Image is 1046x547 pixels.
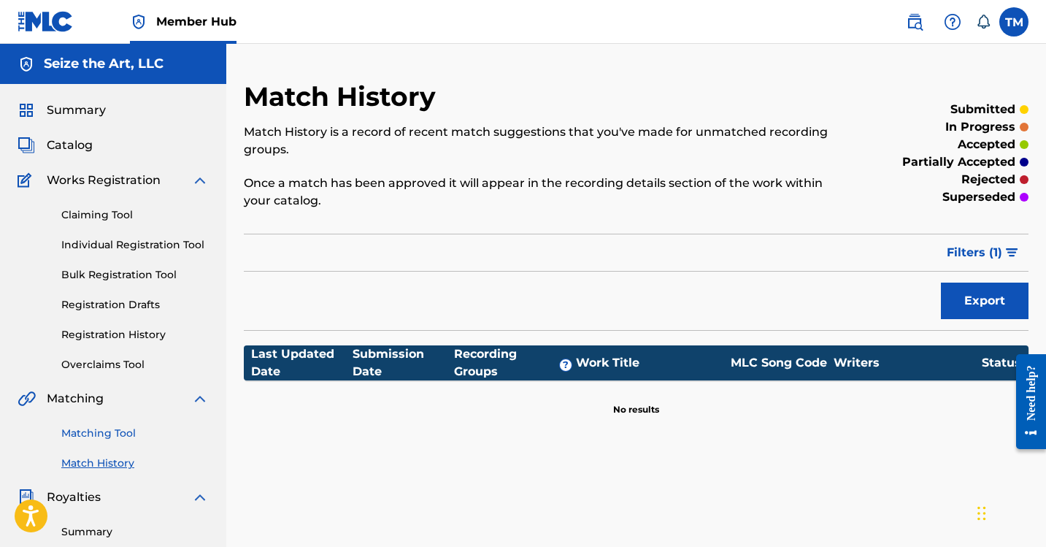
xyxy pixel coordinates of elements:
div: Status [982,354,1021,372]
a: Summary [61,524,209,540]
p: superseded [942,188,1015,206]
img: expand [191,390,209,408]
div: Notifications [976,15,991,29]
img: expand [191,489,209,506]
img: MLC Logo [18,11,74,32]
button: Export [941,283,1028,319]
div: Writers [834,354,982,372]
iframe: Chat Widget [973,477,1046,547]
a: Match History [61,456,209,471]
img: Royalties [18,489,35,506]
p: in progress [945,118,1015,136]
span: Catalog [47,137,93,154]
div: MLC Song Code [724,354,834,372]
a: Bulk Registration Tool [61,267,209,283]
div: User Menu [999,7,1028,37]
div: Recording Groups [454,345,576,380]
a: Overclaims Tool [61,357,209,372]
a: Individual Registration Tool [61,237,209,253]
a: CatalogCatalog [18,137,93,154]
p: partially accepted [902,153,1015,171]
img: filter [1006,248,1018,257]
a: Claiming Tool [61,207,209,223]
a: Public Search [900,7,929,37]
span: Member Hub [156,13,236,30]
p: accepted [958,136,1015,153]
span: Works Registration [47,172,161,189]
a: SummarySummary [18,102,106,119]
h5: Seize the Art, LLC [44,56,164,72]
img: Summary [18,102,35,119]
span: Filters ( 1 ) [947,244,1002,261]
div: Help [938,7,967,37]
span: ? [560,359,572,371]
span: Summary [47,102,106,119]
img: Top Rightsholder [130,13,147,31]
a: Registration History [61,327,209,343]
img: help [944,13,961,31]
p: Once a match has been approved it will appear in the recording details section of the work within... [244,175,848,210]
img: Matching [18,390,36,408]
img: expand [191,172,209,189]
div: Submission Date [353,345,454,380]
a: Registration Drafts [61,297,209,313]
img: Works Registration [18,172,36,189]
iframe: Resource Center [1005,343,1046,461]
p: rejected [961,171,1015,188]
span: Royalties [47,489,101,506]
div: Work Title [576,354,724,372]
a: Matching Tool [61,426,209,441]
span: Matching [47,390,104,408]
div: Last Updated Date [251,345,353,380]
button: Filters (1) [938,234,1028,271]
img: search [906,13,923,31]
img: Accounts [18,56,35,73]
p: submitted [950,101,1015,118]
p: Match History is a record of recent match suggestions that you've made for unmatched recording gr... [244,123,848,158]
div: Drag [977,491,986,535]
h2: Match History [244,80,443,113]
p: No results [613,386,659,416]
img: Catalog [18,137,35,154]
